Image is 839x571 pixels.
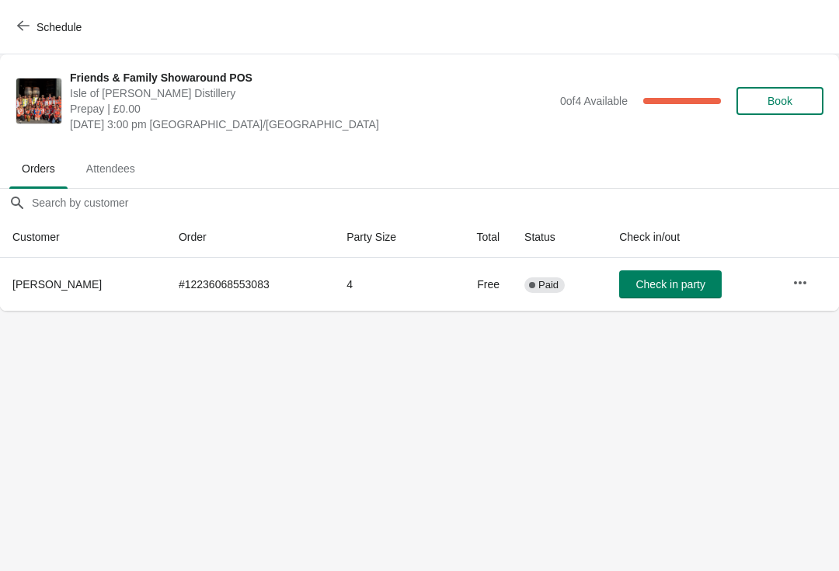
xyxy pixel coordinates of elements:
th: Total [443,217,513,258]
span: Orders [9,155,68,183]
td: # 12236068553083 [166,258,334,311]
span: Isle of [PERSON_NAME] Distillery [70,85,552,101]
span: 0 of 4 Available [560,95,628,107]
button: Check in party [619,270,722,298]
span: [DATE] 3:00 pm [GEOGRAPHIC_DATA]/[GEOGRAPHIC_DATA] [70,117,552,132]
span: Friends & Family Showaround POS [70,70,552,85]
button: Book [736,87,823,115]
span: [PERSON_NAME] [12,278,102,291]
th: Order [166,217,334,258]
span: Paid [538,279,559,291]
span: Check in party [635,278,705,291]
button: Schedule [8,13,94,41]
th: Status [512,217,607,258]
th: Party Size [334,217,442,258]
th: Check in/out [607,217,780,258]
span: Schedule [37,21,82,33]
img: Friends & Family Showaround POS [16,78,61,124]
input: Search by customer [31,189,839,217]
span: Book [768,95,792,107]
td: 4 [334,258,442,311]
span: Prepay | £0.00 [70,101,552,117]
td: Free [443,258,513,311]
span: Attendees [74,155,148,183]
